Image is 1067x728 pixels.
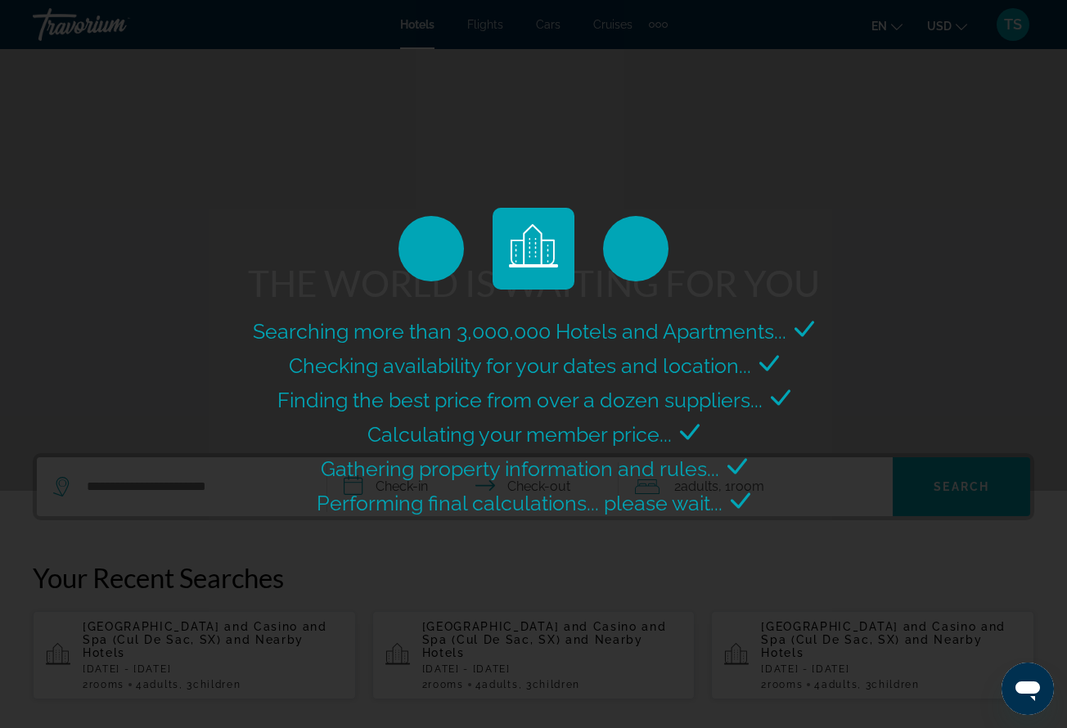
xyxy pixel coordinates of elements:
[277,388,763,412] span: Finding the best price from over a dozen suppliers...
[317,491,723,515] span: Performing final calculations... please wait...
[253,319,786,344] span: Searching more than 3,000,000 Hotels and Apartments...
[289,353,751,378] span: Checking availability for your dates and location...
[1002,663,1054,715] iframe: Button to launch messaging window
[321,456,719,481] span: Gathering property information and rules...
[367,422,672,447] span: Calculating your member price...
